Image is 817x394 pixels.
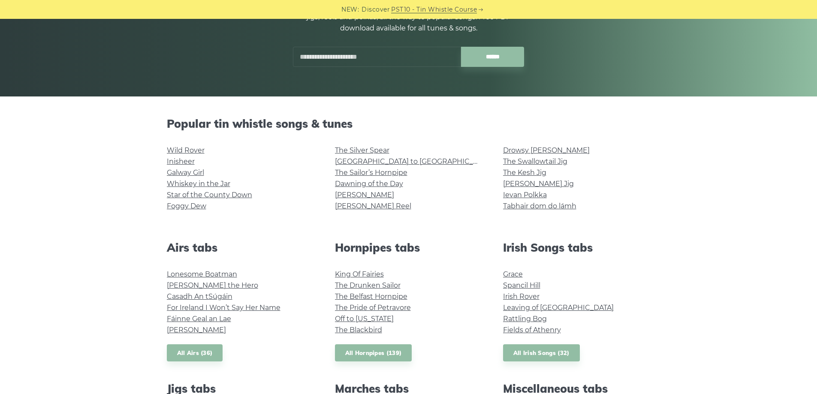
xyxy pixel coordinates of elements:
[341,5,359,15] span: NEW:
[167,326,226,334] a: [PERSON_NAME]
[503,180,574,188] a: [PERSON_NAME] Jig
[362,5,390,15] span: Discover
[335,180,403,188] a: Dawning of the Day
[503,270,523,278] a: Grace
[167,344,223,362] a: All Airs (36)
[167,168,204,177] a: Galway Girl
[167,270,237,278] a: Lonesome Boatman
[335,157,493,165] a: [GEOGRAPHIC_DATA] to [GEOGRAPHIC_DATA]
[167,281,258,289] a: [PERSON_NAME] the Hero
[335,202,411,210] a: [PERSON_NAME] Reel
[503,315,547,323] a: Rattling Bog
[503,281,540,289] a: Spancil Hill
[167,191,252,199] a: Star of the County Down
[335,326,382,334] a: The Blackbird
[335,315,394,323] a: Off to [US_STATE]
[167,292,232,301] a: Casadh An tSúgáin
[503,292,540,301] a: Irish Rover
[335,191,394,199] a: [PERSON_NAME]
[503,146,590,154] a: Drowsy [PERSON_NAME]
[335,292,407,301] a: The Belfast Hornpipe
[391,5,477,15] a: PST10 - Tin Whistle Course
[503,168,546,177] a: The Kesh Jig
[167,202,206,210] a: Foggy Dew
[167,241,314,254] h2: Airs tabs
[167,117,651,130] h2: Popular tin whistle songs & tunes
[503,326,561,334] a: Fields of Athenry
[503,202,576,210] a: Tabhair dom do lámh
[503,191,547,199] a: Ievan Polkka
[167,180,230,188] a: Whiskey in the Jar
[167,304,280,312] a: For Ireland I Won’t Say Her Name
[335,304,411,312] a: The Pride of Petravore
[335,281,401,289] a: The Drunken Sailor
[503,241,651,254] h2: Irish Songs tabs
[167,157,195,165] a: Inisheer
[335,270,384,278] a: King Of Fairies
[335,344,412,362] a: All Hornpipes (139)
[335,168,407,177] a: The Sailor’s Hornpipe
[167,315,231,323] a: Fáinne Geal an Lae
[503,344,580,362] a: All Irish Songs (32)
[335,146,389,154] a: The Silver Spear
[335,241,482,254] h2: Hornpipes tabs
[503,304,614,312] a: Leaving of [GEOGRAPHIC_DATA]
[503,157,567,165] a: The Swallowtail Jig
[167,146,205,154] a: Wild Rover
